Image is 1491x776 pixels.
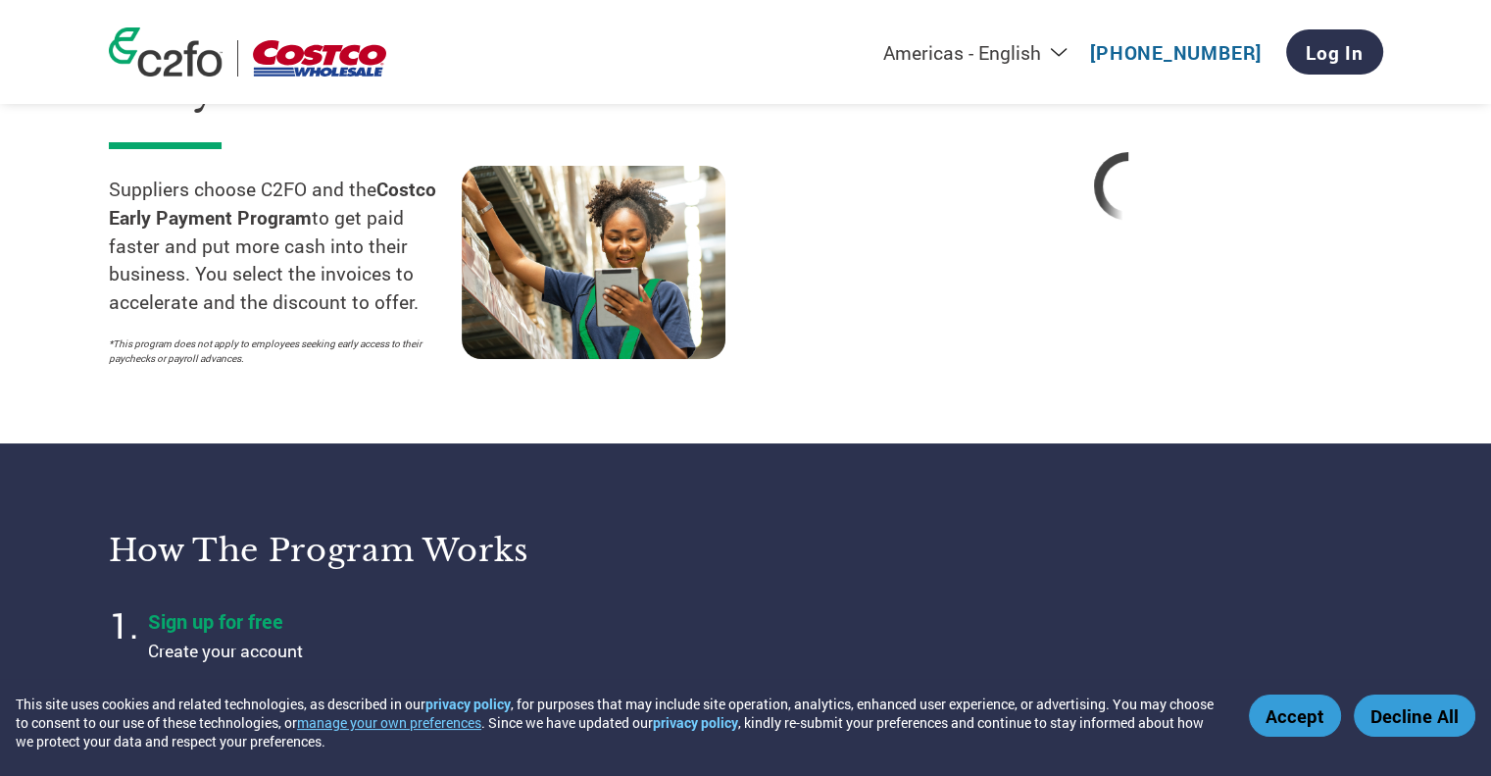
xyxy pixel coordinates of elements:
p: Suppliers choose C2FO and the to get paid faster and put more cash into their business. You selec... [109,176,462,317]
img: supply chain worker [462,166,725,359]
a: privacy policy [653,713,738,732]
button: Decline All [1354,695,1475,737]
a: Log In [1286,29,1383,75]
div: This site uses cookies and related technologies, as described in our , for purposes that may incl... [16,695,1220,750]
button: manage your own preferences [297,713,481,732]
p: *This program does not apply to employees seeking early access to their paychecks or payroll adva... [109,336,442,366]
strong: Costco Early Payment Program [109,177,436,230]
h3: How the program works [109,531,721,570]
img: Costco [253,40,386,77]
img: c2fo logo [109,27,223,77]
p: Create your account [148,639,638,664]
h4: Sign up for free [148,608,638,634]
a: privacy policy [425,695,511,713]
a: [PHONE_NUMBER] [1090,40,1262,65]
button: Accept [1249,695,1341,737]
